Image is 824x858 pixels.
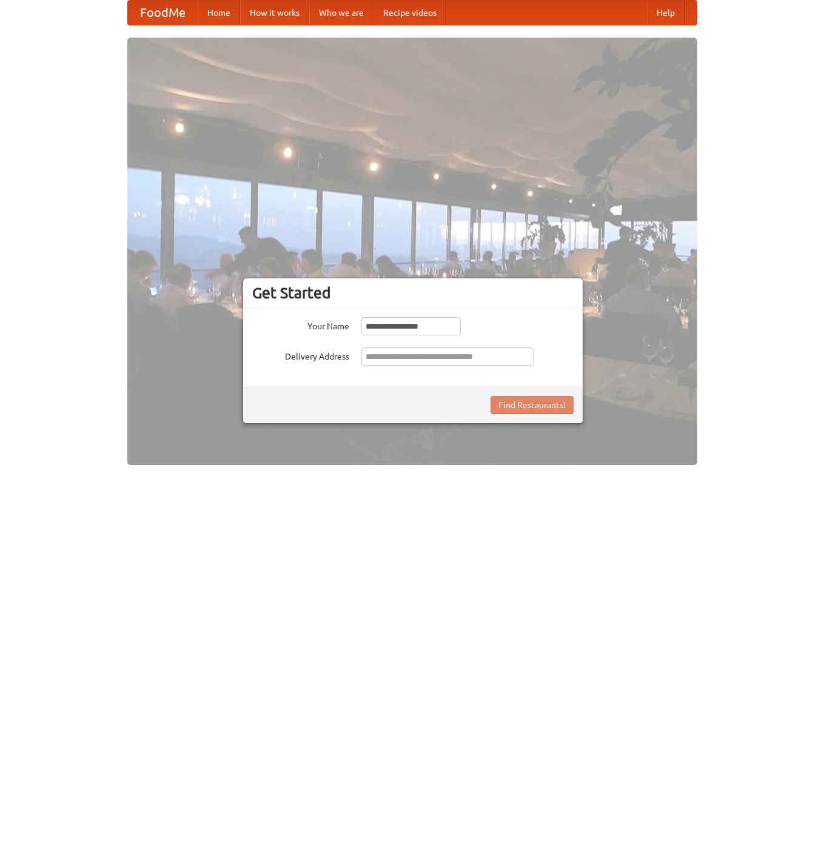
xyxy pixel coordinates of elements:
[309,1,373,25] a: Who we are
[252,347,349,363] label: Delivery Address
[491,396,574,414] button: Find Restaurants!
[252,284,574,302] h3: Get Started
[373,1,446,25] a: Recipe videos
[647,1,685,25] a: Help
[128,1,198,25] a: FoodMe
[198,1,240,25] a: Home
[252,317,349,332] label: Your Name
[240,1,309,25] a: How it works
